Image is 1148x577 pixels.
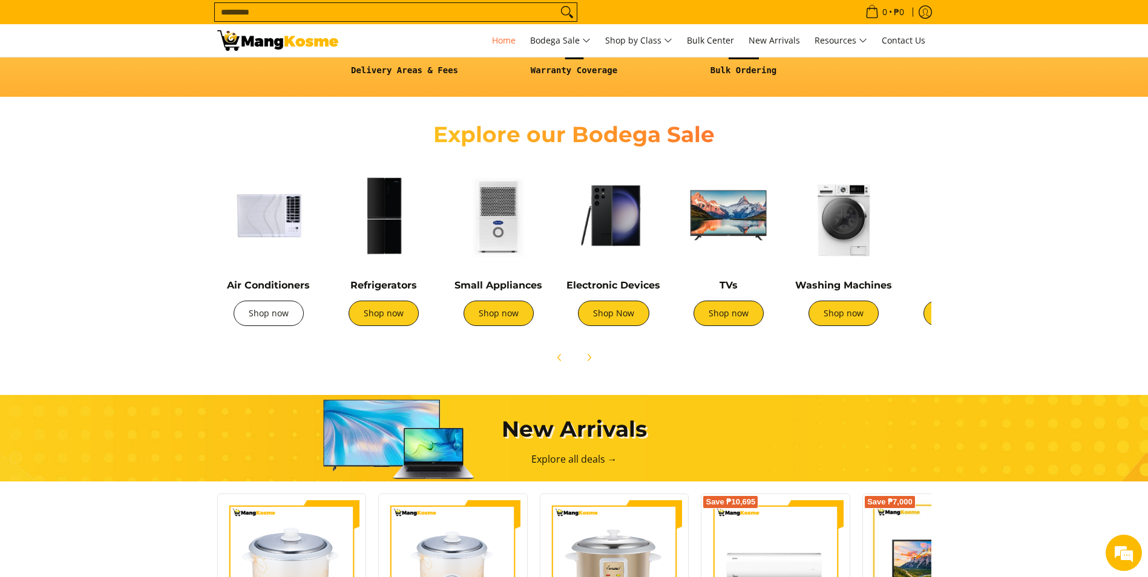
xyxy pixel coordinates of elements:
span: Bodega Sale [530,33,591,48]
a: Shop now [694,301,764,326]
a: Air Conditioners [227,279,310,291]
span: Bulk Center [687,34,734,46]
img: Cookers [907,164,1010,267]
a: Small Appliances [454,279,542,291]
span: Home [492,34,516,46]
a: Shop now [809,301,879,326]
img: Electronic Devices [562,164,665,267]
img: Air Conditioners [217,164,320,267]
a: Explore all deals → [531,452,617,466]
span: ₱0 [892,8,906,16]
h2: Explore our Bodega Sale [399,121,750,148]
img: TVs [677,164,780,267]
img: Washing Machines [792,164,895,267]
a: Refrigerators [350,279,417,291]
button: Search [557,3,577,21]
a: TVs [720,279,738,291]
a: Home [486,24,522,57]
button: Previous [546,344,573,371]
a: Shop now [923,301,994,326]
img: Small Appliances [447,164,550,267]
a: Bodega Sale [524,24,597,57]
a: Shop now [349,301,419,326]
img: Mang Kosme: Your Home Appliances Warehouse Sale Partner! [217,30,338,51]
button: Next [576,344,602,371]
a: Contact Us [876,24,931,57]
a: Washing Machines [795,279,892,291]
span: Contact Us [882,34,925,46]
img: Refrigerators [332,164,435,267]
span: New Arrivals [749,34,800,46]
span: Save ₱10,695 [706,498,755,506]
a: Resources [809,24,873,57]
nav: Main Menu [350,24,931,57]
span: Resources [815,33,867,48]
span: 0 [881,8,889,16]
a: New Arrivals [743,24,806,57]
span: Shop by Class [605,33,672,48]
a: Shop now [464,301,534,326]
span: Save ₱7,000 [867,498,913,506]
a: Shop now [234,301,304,326]
a: Shop by Class [599,24,678,57]
a: Bulk Center [681,24,740,57]
a: Electronic Devices [566,279,660,291]
a: Shop Now [578,301,649,326]
span: • [862,5,908,19]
